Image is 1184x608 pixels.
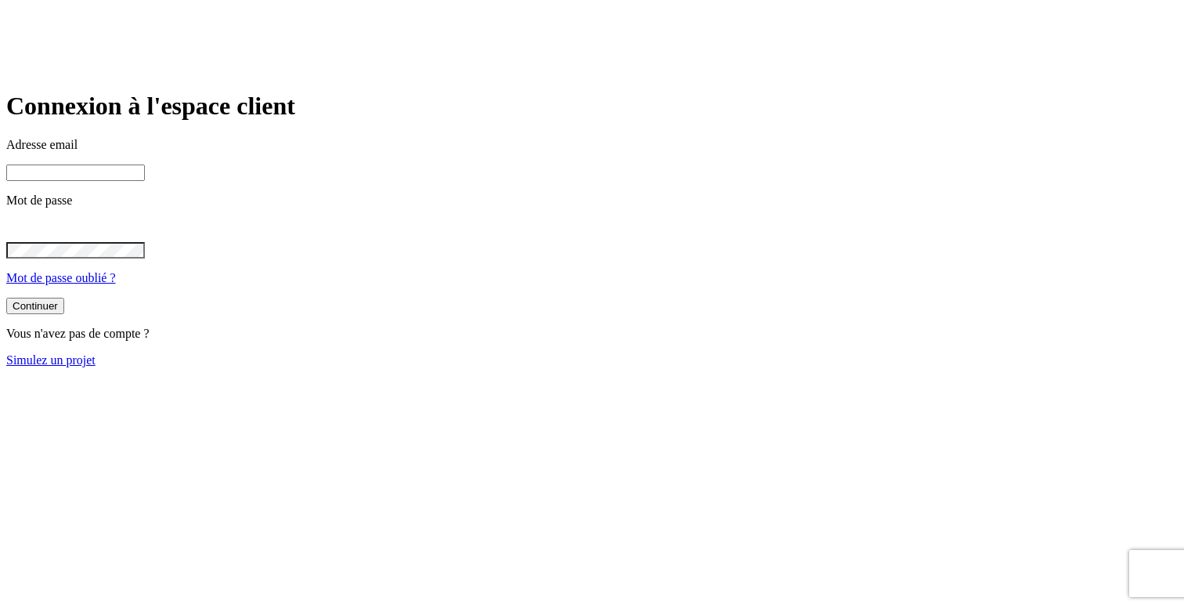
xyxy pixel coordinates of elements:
[13,300,58,312] div: Continuer
[6,353,96,367] a: Simulez un projet
[6,92,1178,121] h1: Connexion à l'espace client
[6,298,64,314] button: Continuer
[6,327,1178,341] p: Vous n'avez pas de compte ?
[6,138,1178,152] p: Adresse email
[6,194,1178,208] p: Mot de passe
[6,271,116,284] a: Mot de passe oublié ?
